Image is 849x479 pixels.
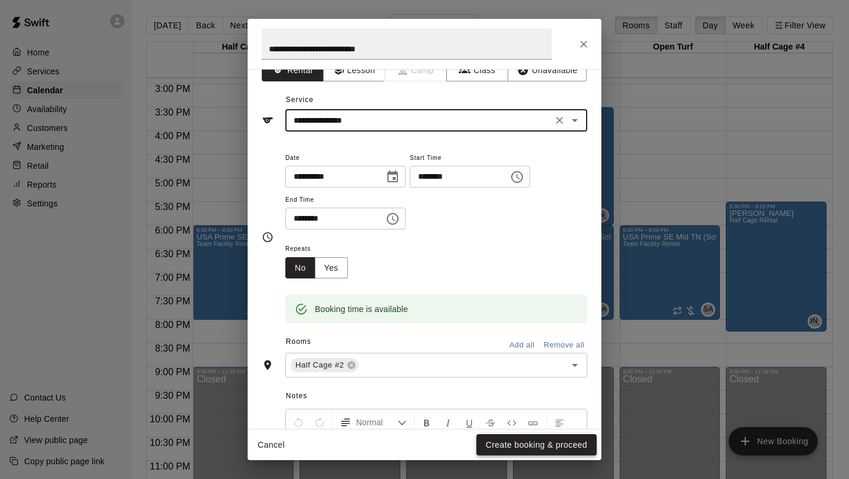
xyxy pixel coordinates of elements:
[315,257,348,279] button: Yes
[291,359,349,371] span: Half Cage #2
[476,434,597,456] button: Create booking & proceed
[446,60,508,81] button: Class
[410,150,530,166] span: Start Time
[567,357,583,373] button: Open
[502,412,522,433] button: Insert Code
[459,412,479,433] button: Format Underline
[262,60,324,81] button: Rental
[551,112,568,129] button: Clear
[503,336,541,355] button: Add all
[381,165,404,189] button: Choose date, selected date is Aug 13, 2025
[285,150,406,166] span: Date
[285,257,315,279] button: No
[508,60,587,81] button: Unavailable
[481,412,501,433] button: Format Strikethrough
[262,359,274,371] svg: Rooms
[385,60,447,81] span: Camps can only be created in the Services page
[356,416,397,428] span: Normal
[523,412,543,433] button: Insert Link
[286,387,587,406] span: Notes
[288,412,308,433] button: Undo
[262,114,274,126] svg: Service
[285,257,348,279] div: outlined button group
[262,231,274,243] svg: Timing
[505,165,529,189] button: Choose time, selected time is 6:30 PM
[323,60,385,81] button: Lesson
[573,34,594,55] button: Close
[285,241,357,257] span: Repeats
[567,112,583,129] button: Open
[381,207,404,231] button: Choose time, selected time is 8:00 PM
[285,192,406,208] span: End Time
[315,298,408,320] div: Booking time is available
[310,412,330,433] button: Redo
[417,412,437,433] button: Format Bold
[286,96,314,104] span: Service
[286,337,311,346] span: Rooms
[252,434,290,456] button: Cancel
[438,412,458,433] button: Format Italics
[541,336,587,355] button: Remove all
[549,412,570,433] button: Left Align
[291,358,358,372] div: Half Cage #2
[335,412,412,433] button: Formatting Options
